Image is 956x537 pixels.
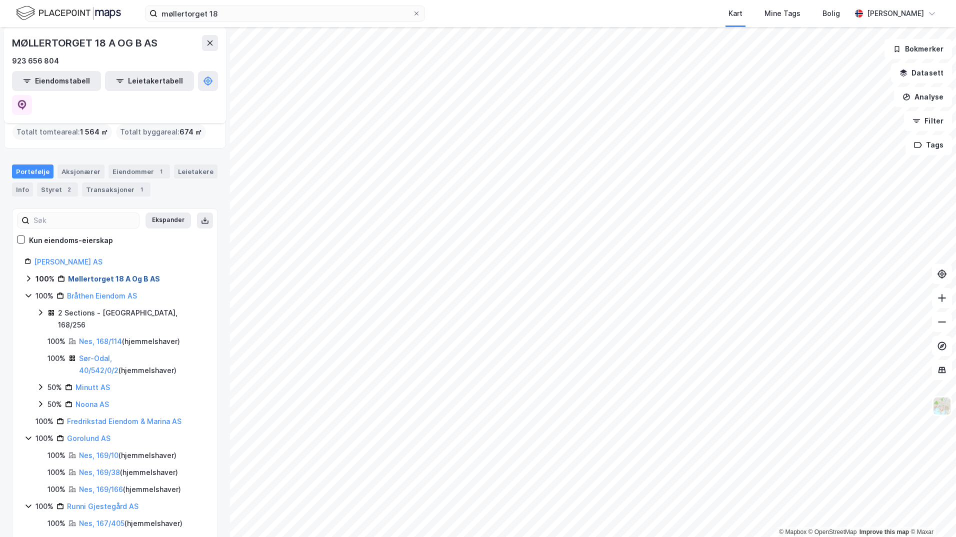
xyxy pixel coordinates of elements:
[79,519,124,527] a: Nes, 167/405
[12,124,112,140] div: Totalt tomteareal :
[35,415,53,427] div: 100%
[12,182,33,196] div: Info
[34,257,102,266] a: [PERSON_NAME] AS
[884,39,952,59] button: Bokmerker
[764,7,800,19] div: Mine Tags
[75,400,109,408] a: Noona AS
[29,213,139,228] input: Søk
[80,126,108,138] span: 1 564 ㎡
[79,485,123,493] a: Nes, 169/166
[79,354,118,374] a: Sør-Odal, 40/542/0/2
[894,87,952,107] button: Analyse
[108,164,170,178] div: Eiendommer
[79,468,120,476] a: Nes, 169/38
[79,466,178,478] div: ( hjemmelshaver )
[157,6,412,21] input: Søk på adresse, matrikkel, gårdeiere, leietakere eller personer
[35,290,53,302] div: 100%
[35,273,54,285] div: 100%
[822,7,840,19] div: Bolig
[904,111,952,131] button: Filter
[136,184,146,194] div: 1
[867,7,924,19] div: [PERSON_NAME]
[12,164,53,178] div: Portefølje
[47,398,62,410] div: 50%
[47,381,62,393] div: 50%
[174,164,217,178] div: Leietakere
[35,432,53,444] div: 100%
[906,489,956,537] div: Kontrollprogram for chat
[47,449,65,461] div: 100%
[79,352,205,376] div: ( hjemmelshaver )
[64,184,74,194] div: 2
[12,55,59,67] div: 923 656 804
[728,7,742,19] div: Kart
[79,517,182,529] div: ( hjemmelshaver )
[859,528,909,535] a: Improve this map
[47,352,65,364] div: 100%
[57,164,104,178] div: Aksjonærer
[905,135,952,155] button: Tags
[79,451,118,459] a: Nes, 169/10
[82,182,150,196] div: Transaksjoner
[79,335,180,347] div: ( hjemmelshaver )
[68,274,160,283] a: Møllertorget 18 A Og B AS
[808,528,857,535] a: OpenStreetMap
[67,502,138,510] a: Runni Gjestegård AS
[79,337,122,345] a: Nes, 168/114
[47,517,65,529] div: 100%
[16,4,121,22] img: logo.f888ab2527a4732fd821a326f86c7f29.svg
[75,383,110,391] a: Minutt AS
[47,335,65,347] div: 100%
[779,528,806,535] a: Mapbox
[116,124,206,140] div: Totalt byggareal :
[79,449,176,461] div: ( hjemmelshaver )
[67,434,110,442] a: Gorolund AS
[58,307,205,331] div: 2 Sections - [GEOGRAPHIC_DATA], 168/256
[47,466,65,478] div: 100%
[29,234,113,246] div: Kun eiendoms-eierskap
[145,212,191,228] button: Ekspander
[156,166,166,176] div: 1
[67,291,137,300] a: Bråthen Eiendom AS
[12,35,159,51] div: MØLLERTORGET 18 A OG B AS
[891,63,952,83] button: Datasett
[906,489,956,537] iframe: Chat Widget
[47,483,65,495] div: 100%
[35,500,53,512] div: 100%
[12,71,101,91] button: Eiendomstabell
[79,483,181,495] div: ( hjemmelshaver )
[179,126,202,138] span: 674 ㎡
[37,182,78,196] div: Styret
[932,396,951,415] img: Z
[105,71,194,91] button: Leietakertabell
[67,417,181,425] a: Fredrikstad Eiendom & Marina AS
